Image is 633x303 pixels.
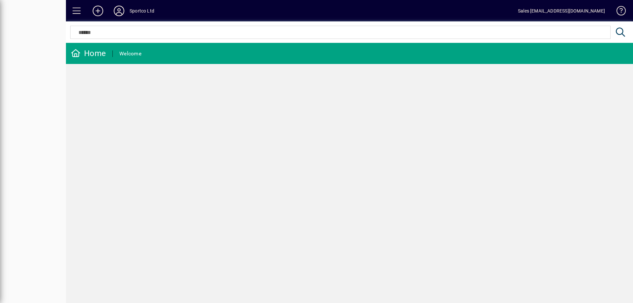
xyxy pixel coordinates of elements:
[518,6,605,16] div: Sales [EMAIL_ADDRESS][DOMAIN_NAME]
[130,6,154,16] div: Sportco Ltd
[71,48,106,59] div: Home
[119,48,141,59] div: Welcome
[108,5,130,17] button: Profile
[612,1,625,23] a: Knowledge Base
[87,5,108,17] button: Add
